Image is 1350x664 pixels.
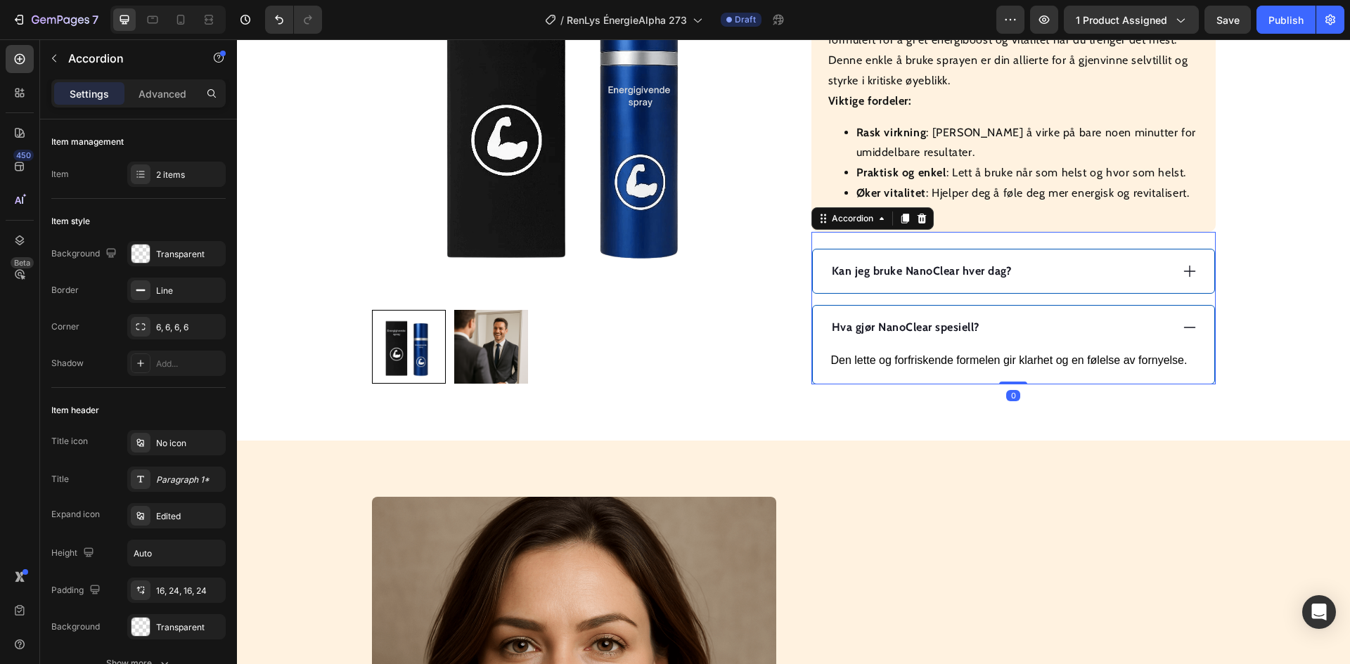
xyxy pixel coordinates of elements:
div: Corner [51,320,79,333]
li: : [PERSON_NAME] å virke på bare noen minutter for umiddelbare resultater. [619,84,962,124]
p: 7 [92,11,98,28]
input: Auto [128,540,225,566]
div: Item style [51,215,90,228]
div: 2 items [156,169,222,181]
div: No icon [156,437,222,450]
div: Beta [11,257,34,268]
iframe: Design area [237,39,1350,664]
li: : Lett å bruke når som helst og hvor som helst. [619,124,962,144]
div: Edited [156,510,222,523]
div: Border [51,284,79,297]
div: Publish [1268,13,1304,27]
span: / [560,13,564,27]
button: Save [1204,6,1251,34]
div: 16, 24, 16, 24 [156,585,222,597]
p: Accordion [68,50,188,67]
strong: Praktisk og enkel [619,126,709,140]
strong: Viktige fordeler: [591,55,675,68]
button: 7 [6,6,105,34]
div: Transparent [156,621,222,634]
span: Draft [735,13,756,26]
strong: Kan jeg bruke NanoClear hver dag? [595,225,775,238]
strong: Hva gjør NanoClear spesiell? [595,281,742,294]
div: Height [51,544,97,563]
strong: Øker vitalitet [619,147,689,160]
div: Paragraph 1* [156,474,222,486]
div: 450 [13,150,34,161]
span: RenLys ÉnergieAlpha 273 [567,13,687,27]
div: Item header [51,404,99,417]
div: Undo/Redo [265,6,322,34]
button: 1 product assigned [1064,6,1199,34]
div: 6, 6, 6, 6 [156,321,222,334]
p: Advanced [139,86,186,101]
span: 1 product assigned [1076,13,1167,27]
div: Background [51,620,100,633]
div: Expand icon [51,508,100,521]
p: Settings [70,86,109,101]
p: Den lette og forfriskende formelen gir klarhet og en følelse av fornyelse. [594,311,959,332]
strong: Rask virkning [619,86,690,100]
div: Line [156,285,222,297]
div: Transparent [156,248,222,261]
div: Item [51,168,69,181]
button: Publish [1256,6,1316,34]
div: Title icon [51,435,88,448]
div: 0 [769,351,783,362]
div: Item management [51,136,124,148]
span: Save [1216,14,1240,26]
div: Add... [156,358,222,370]
div: Open Intercom Messenger [1302,595,1336,629]
div: Shadow [51,357,84,370]
div: Title [51,473,69,486]
li: : Hjelper deg å føle deg mer energisk og revitalisert. [619,144,962,164]
div: Accordion [592,173,639,185]
div: Background [51,245,120,263]
div: Padding [51,581,103,600]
